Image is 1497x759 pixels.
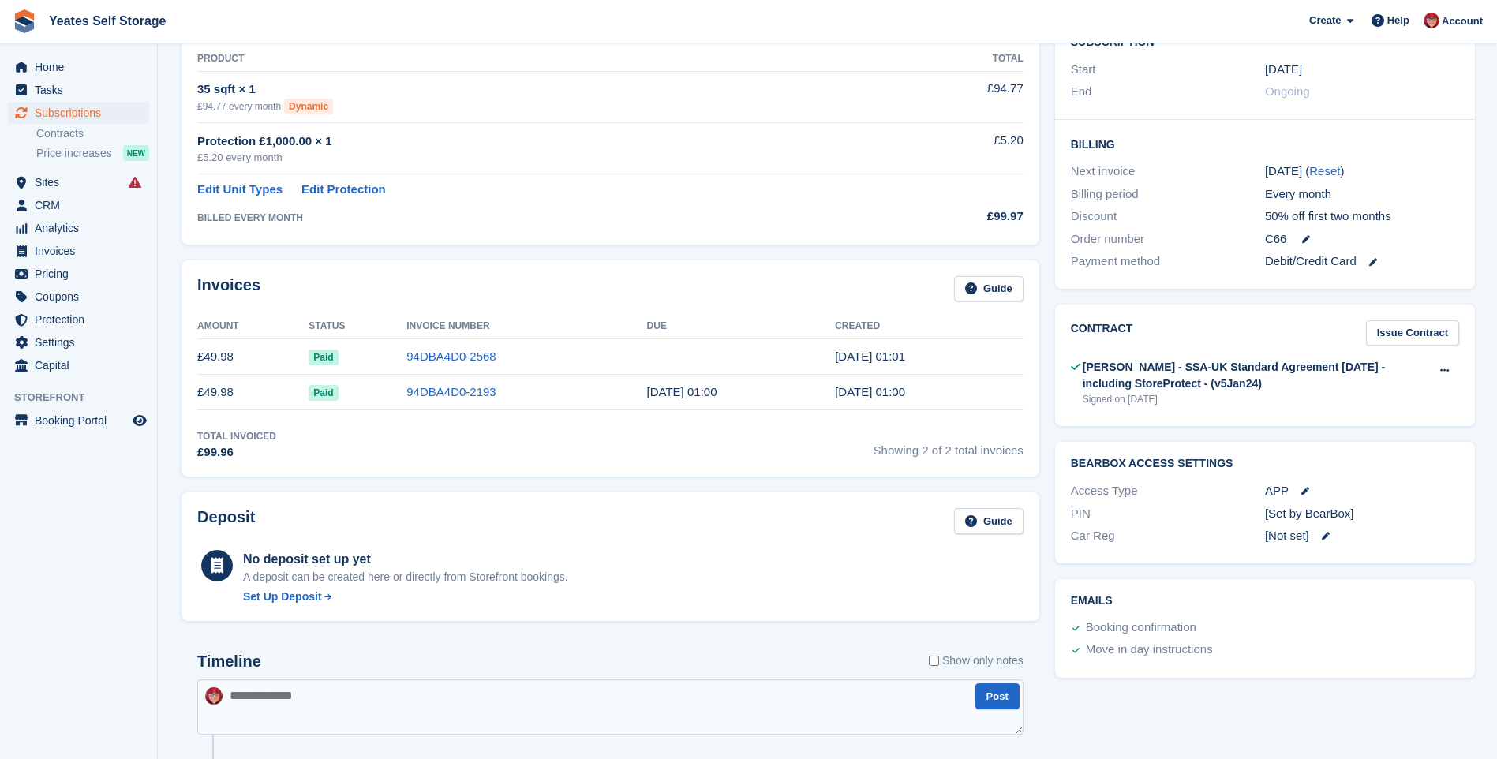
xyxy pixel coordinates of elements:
i: Smart entry sync failures have occurred [129,176,141,189]
div: Signed on [DATE] [1083,392,1430,406]
th: Created [835,314,1024,339]
button: Post [975,683,1020,709]
div: Move in day instructions [1086,641,1213,660]
span: Storefront [14,390,157,406]
span: Paid [309,350,338,365]
span: CRM [35,194,129,216]
a: Preview store [130,411,149,430]
h2: Billing [1071,136,1459,151]
span: Subscriptions [35,102,129,124]
span: Coupons [35,286,129,308]
p: A deposit can be created here or directly from Storefront bookings. [243,569,568,585]
div: APP [1265,482,1459,500]
th: Invoice Number [406,314,646,339]
a: menu [8,354,149,376]
a: menu [8,217,149,239]
th: Total [890,47,1024,72]
a: menu [8,56,149,78]
td: £5.20 [890,123,1024,174]
div: Next invoice [1071,163,1265,181]
td: £94.77 [890,71,1024,122]
div: PIN [1071,505,1265,523]
div: [PERSON_NAME] - SSA-UK Standard Agreement [DATE] - including StoreProtect - (v5Jan24) [1083,359,1430,392]
div: BILLED EVERY MONTH [197,211,890,225]
input: Show only notes [929,652,939,669]
a: menu [8,409,149,432]
a: Edit Unit Types [197,181,283,199]
a: Reset [1309,164,1340,178]
div: Order number [1071,230,1265,249]
span: Help [1387,13,1409,28]
span: Analytics [35,217,129,239]
span: Tasks [35,79,129,101]
a: menu [8,263,149,285]
time: 2025-07-18 00:00:00 UTC [1265,61,1302,79]
span: Paid [309,385,338,401]
div: [Set by BearBox] [1265,505,1459,523]
span: Pricing [35,263,129,285]
a: Price increases NEW [36,144,149,162]
a: menu [8,331,149,353]
a: menu [8,194,149,216]
h2: Emails [1071,595,1459,608]
span: Capital [35,354,129,376]
div: £94.77 every month [197,99,890,114]
h2: Contract [1071,320,1133,346]
a: 94DBA4D0-2193 [406,385,496,398]
span: Home [35,56,129,78]
a: Contracts [36,126,149,141]
span: Sites [35,171,129,193]
h2: Deposit [197,508,255,534]
span: Ongoing [1265,84,1310,98]
th: Amount [197,314,309,339]
h2: Invoices [197,276,260,302]
h2: BearBox Access Settings [1071,458,1459,470]
div: £5.20 every month [197,150,890,166]
td: £49.98 [197,375,309,410]
a: Edit Protection [301,181,386,199]
a: Guide [954,508,1024,534]
span: Price increases [36,146,112,161]
div: 35 sqft × 1 [197,80,890,99]
a: menu [8,308,149,331]
h2: Timeline [197,652,261,671]
div: £99.97 [890,208,1024,226]
div: 50% off first two months [1265,208,1459,226]
time: 2025-07-18 00:00:32 UTC [835,385,905,398]
td: £49.98 [197,339,309,375]
div: £99.96 [197,443,276,462]
a: 94DBA4D0-2568 [406,350,496,363]
div: Set Up Deposit [243,589,322,605]
div: Start [1071,61,1265,79]
span: Invoices [35,240,129,262]
th: Product [197,47,890,72]
img: Wendie Tanner [1424,13,1439,28]
th: Due [647,314,836,339]
div: Access Type [1071,482,1265,500]
a: menu [8,286,149,308]
th: Status [309,314,406,339]
a: menu [8,102,149,124]
span: Protection [35,308,129,331]
div: Total Invoiced [197,429,276,443]
div: [DATE] ( ) [1265,163,1459,181]
div: End [1071,83,1265,101]
span: Showing 2 of 2 total invoices [874,429,1024,462]
div: Dynamic [284,99,333,114]
div: [Not set] [1265,527,1459,545]
span: Account [1442,13,1483,29]
a: menu [8,240,149,262]
a: menu [8,79,149,101]
div: NEW [123,145,149,161]
div: Discount [1071,208,1265,226]
div: Booking confirmation [1086,619,1196,637]
img: stora-icon-8386f47178a22dfd0bd8f6a31ec36ba5ce8667c1dd55bd0f319d3a0aa187defe.svg [13,9,36,33]
label: Show only notes [929,652,1024,669]
img: Wendie Tanner [205,687,223,705]
time: 2025-08-18 00:01:28 UTC [835,350,905,363]
span: Booking Portal [35,409,129,432]
a: Yeates Self Storage [43,8,173,34]
a: Set Up Deposit [243,589,568,605]
a: menu [8,171,149,193]
div: Car Reg [1071,527,1265,545]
